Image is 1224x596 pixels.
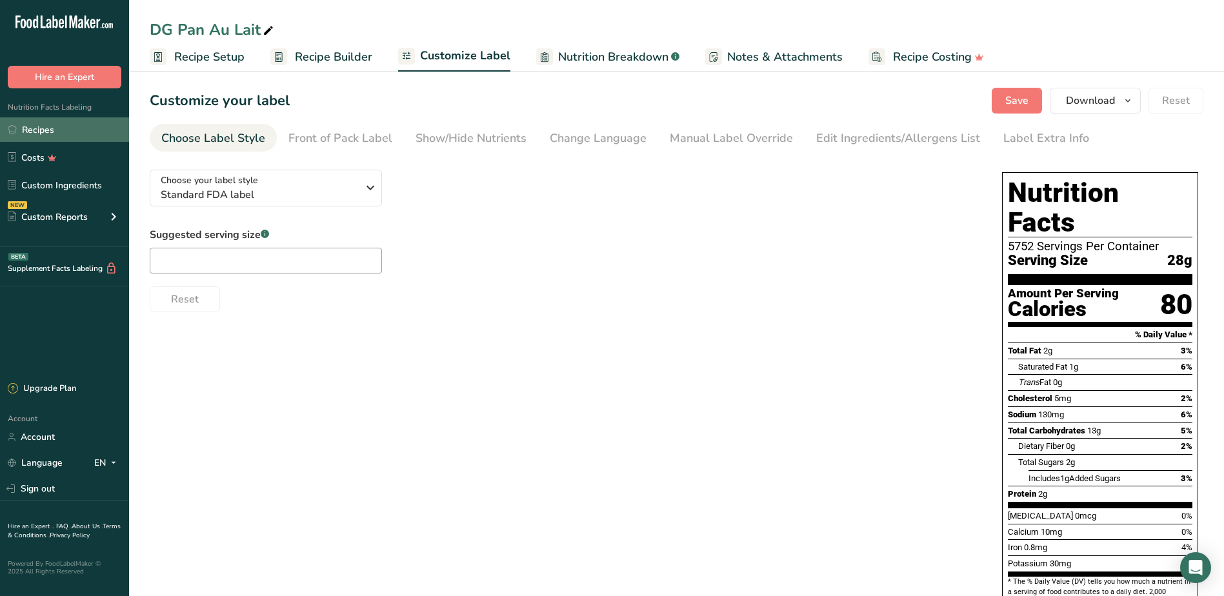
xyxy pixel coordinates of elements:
span: 13g [1087,426,1101,435]
span: Total Sugars [1018,457,1064,467]
a: Customize Label [398,41,510,72]
h1: Customize your label [150,90,290,112]
span: 1g [1060,473,1069,483]
span: Download [1066,93,1115,108]
span: Reset [1162,93,1190,108]
span: 3% [1181,346,1192,355]
span: Iron [1008,542,1022,552]
span: 0% [1181,527,1192,537]
div: Change Language [550,130,647,147]
span: 0g [1053,377,1062,387]
span: Customize Label [420,47,510,65]
div: Upgrade Plan [8,382,76,395]
span: 2% [1181,441,1192,451]
span: Recipe Costing [893,48,972,66]
button: Choose your label style Standard FDA label [150,170,382,206]
span: Total Fat [1008,346,1041,355]
a: FAQ . [56,522,72,531]
span: Sodium [1008,410,1036,419]
span: 1g [1069,362,1078,372]
span: 2g [1066,457,1075,467]
span: Notes & Attachments [727,48,843,66]
span: 0.8mg [1024,542,1047,552]
span: 130mg [1038,410,1064,419]
button: Reset [150,286,220,312]
div: 5752 Servings Per Container [1008,240,1192,253]
div: Front of Pack Label [288,130,392,147]
a: Recipe Costing [868,43,984,72]
a: Notes & Attachments [705,43,843,72]
div: Amount Per Serving [1008,288,1119,300]
div: Label Extra Info [1003,130,1089,147]
a: Hire an Expert . [8,522,54,531]
div: Powered By FoodLabelMaker © 2025 All Rights Reserved [8,560,121,575]
div: Edit Ingredients/Allergens List [816,130,980,147]
div: BETA [8,253,28,261]
span: Nutrition Breakdown [558,48,668,66]
div: Choose Label Style [161,130,265,147]
span: 0mcg [1075,511,1096,521]
button: Download [1050,88,1141,114]
div: Manual Label Override [670,130,793,147]
span: 2% [1181,393,1192,403]
label: Suggested serving size [150,227,382,243]
span: Fat [1018,377,1051,387]
div: Calories [1008,300,1119,319]
span: Saturated Fat [1018,362,1067,372]
span: Includes Added Sugars [1028,473,1121,483]
span: 6% [1181,410,1192,419]
span: [MEDICAL_DATA] [1008,511,1073,521]
div: NEW [8,201,27,209]
span: Cholesterol [1008,393,1052,403]
span: Protein [1008,489,1036,499]
div: DG Pan Au Lait [150,18,276,41]
span: 5mg [1054,393,1071,403]
a: Recipe Builder [270,43,372,72]
button: Save [992,88,1042,114]
span: Save [1005,93,1028,108]
span: 3% [1181,473,1192,483]
span: 28g [1167,253,1192,269]
a: Recipe Setup [150,43,245,72]
span: Recipe Builder [295,48,372,66]
a: About Us . [72,522,103,531]
span: 2g [1043,346,1052,355]
h1: Nutrition Facts [1008,178,1192,237]
span: 6% [1181,362,1192,372]
div: 80 [1160,288,1192,322]
span: Reset [171,292,199,307]
span: 0% [1181,511,1192,521]
span: Recipe Setup [174,48,245,66]
span: Total Carbohydrates [1008,426,1085,435]
span: Serving Size [1008,253,1088,269]
span: Potassium [1008,559,1048,568]
div: EN [94,455,121,471]
span: 10mg [1041,527,1062,537]
span: 0g [1066,441,1075,451]
span: Choose your label style [161,174,258,187]
div: Open Intercom Messenger [1180,552,1211,583]
div: Custom Reports [8,210,88,224]
span: 2g [1038,489,1047,499]
button: Reset [1149,88,1203,114]
section: % Daily Value * [1008,327,1192,343]
button: Hire an Expert [8,66,121,88]
span: Dietary Fiber [1018,441,1064,451]
div: Show/Hide Nutrients [416,130,527,147]
span: 4% [1181,542,1192,552]
span: 30mg [1050,559,1071,568]
a: Privacy Policy [50,531,90,540]
a: Language [8,452,63,474]
i: Trans [1018,377,1039,387]
span: Calcium [1008,527,1039,537]
a: Nutrition Breakdown [536,43,679,72]
span: Standard FDA label [161,187,357,203]
a: Terms & Conditions . [8,522,121,540]
span: 5% [1181,426,1192,435]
